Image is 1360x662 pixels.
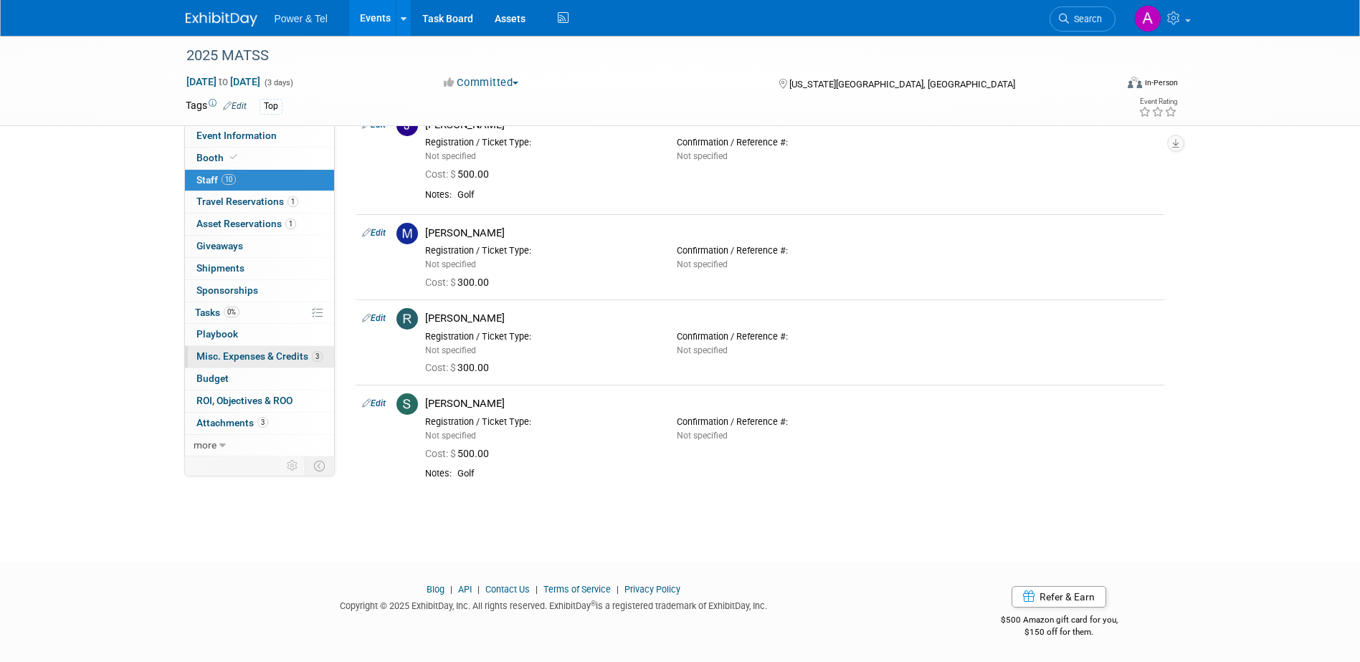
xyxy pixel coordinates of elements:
[196,262,244,274] span: Shipments
[532,584,541,595] span: |
[185,125,334,147] a: Event Information
[196,196,298,207] span: Travel Reservations
[185,214,334,235] a: Asset Reservations1
[196,130,277,141] span: Event Information
[287,196,298,207] span: 1
[196,395,293,406] span: ROI, Objectives & ROO
[257,417,268,428] span: 3
[186,596,923,613] div: Copyright © 2025 ExhibitDay, Inc. All rights reserved. ExhibitDay is a registered trademark of Ex...
[425,362,457,373] span: Cost: $
[613,584,622,595] span: |
[425,345,476,355] span: Not specified
[362,120,386,130] a: Edit
[285,219,296,229] span: 1
[185,435,334,456] a: more
[230,153,237,161] i: Booth reservation complete
[425,431,476,441] span: Not specified
[185,258,334,279] a: Shipments
[677,245,907,256] div: Confirmation / Reference #:
[447,584,456,595] span: |
[458,584,472,595] a: API
[474,584,483,595] span: |
[185,170,334,191] a: Staff10
[425,277,495,288] span: 300.00
[425,189,452,201] div: Notes:
[196,417,268,428] span: Attachments
[260,99,282,114] div: Top
[457,468,1159,480] div: Golf
[185,413,334,434] a: Attachments3
[196,218,296,229] span: Asset Reservations
[223,101,247,111] a: Edit
[362,398,386,408] a: Edit
[196,284,258,296] span: Sponsorships
[196,350,323,362] span: Misc. Expenses & Credits
[186,75,261,88] span: [DATE] [DATE]
[312,351,323,362] span: 3
[425,168,495,180] span: 500.00
[425,448,495,459] span: 500.00
[185,390,334,412] a: ROI, Objectives & ROO
[425,226,1159,240] div: [PERSON_NAME]
[1031,75,1179,96] div: Event Format
[185,280,334,302] a: Sponsorships
[181,43,1094,69] div: 2025 MATSS
[194,439,217,451] span: more
[185,324,334,345] a: Playbook
[185,236,334,257] a: Giveaways
[196,373,229,384] span: Budget
[425,137,655,148] div: Registration / Ticket Type:
[185,368,334,390] a: Budget
[362,313,386,323] a: Edit
[425,245,655,256] div: Registration / Ticket Type:
[195,307,239,318] span: Tasks
[185,302,334,324] a: Tasks0%
[425,312,1159,325] div: [PERSON_NAME]
[275,13,328,24] span: Power & Tel
[186,12,257,27] img: ExhibitDay
[425,362,495,373] span: 300.00
[196,174,236,186] span: Staff
[196,328,238,340] span: Playbook
[1069,14,1102,24] span: Search
[396,223,418,244] img: M.jpg
[196,240,243,251] span: Giveaways
[789,79,1015,90] span: [US_STATE][GEOGRAPHIC_DATA], [GEOGRAPHIC_DATA]
[222,174,236,185] span: 10
[624,584,680,595] a: Privacy Policy
[591,600,596,608] sup: ®
[677,431,728,441] span: Not specified
[263,78,293,87] span: (3 days)
[427,584,444,595] a: Blog
[425,259,476,269] span: Not specified
[196,152,240,163] span: Booth
[305,456,334,475] td: Toggle Event Tabs
[1012,586,1106,608] a: Refer & Earn
[425,168,457,180] span: Cost: $
[425,468,452,479] div: Notes:
[224,307,239,317] span: 0%
[457,189,1159,201] div: Golf
[677,137,907,148] div: Confirmation / Reference #:
[1128,77,1142,88] img: Format-Inperson.png
[185,346,334,368] a: Misc. Expenses & Credits3
[1050,6,1116,32] a: Search
[185,191,334,213] a: Travel Reservations1
[943,626,1175,638] div: $150 off for them.
[677,151,728,161] span: Not specified
[425,151,476,161] span: Not specified
[943,605,1175,638] div: $500 Amazon gift card for you,
[280,456,305,475] td: Personalize Event Tab Strip
[425,448,457,459] span: Cost: $
[425,277,457,288] span: Cost: $
[677,345,728,355] span: Not specified
[396,308,418,330] img: R.jpg
[185,148,334,169] a: Booth
[677,416,907,428] div: Confirmation / Reference #:
[425,331,655,342] div: Registration / Ticket Type:
[362,228,386,238] a: Edit
[217,76,230,87] span: to
[677,259,728,269] span: Not specified
[396,393,418,415] img: S.jpg
[543,584,611,595] a: Terms of Service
